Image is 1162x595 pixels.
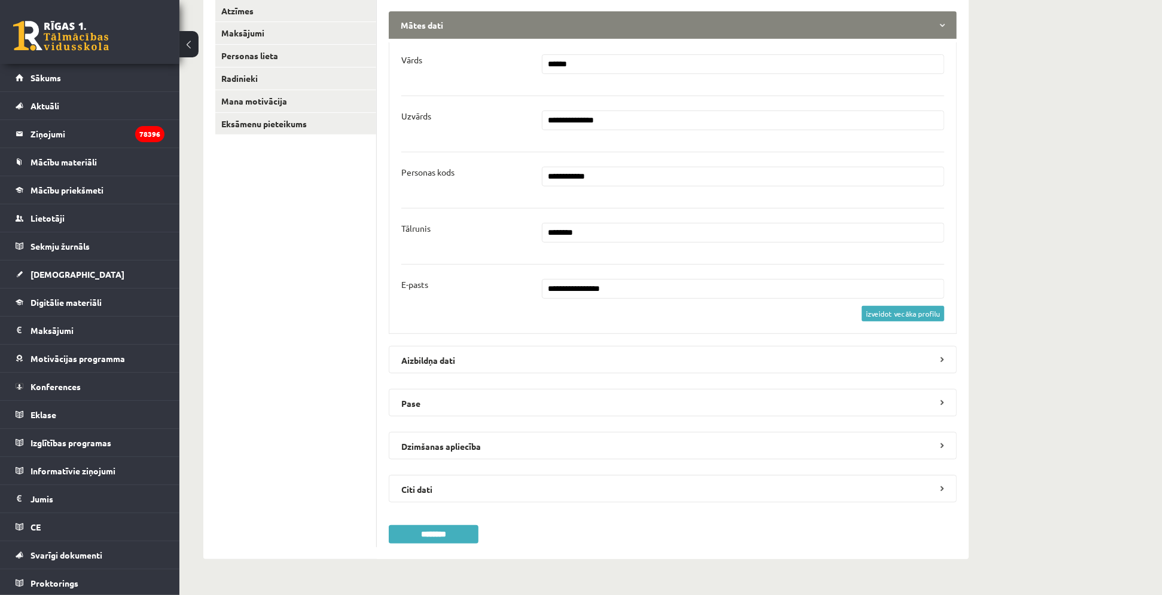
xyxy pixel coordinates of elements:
[31,213,65,223] span: Lietotāji
[31,120,164,148] legend: Ziņojumi
[135,126,164,142] i: 78396
[16,260,164,288] a: [DEMOGRAPHIC_DATA]
[31,381,81,392] span: Konferences
[16,317,164,344] a: Maksājumi
[16,148,164,176] a: Mācību materiāli
[401,111,431,121] p: Uzvārds
[16,429,164,456] a: Izglītības programas
[389,11,957,39] legend: Mātes dati
[389,346,957,373] legend: Aizbildņa dati
[31,297,102,308] span: Digitālie materiāli
[31,353,125,364] span: Motivācijas programma
[31,100,59,111] span: Aktuāli
[401,279,428,290] p: E-pasts
[215,113,376,135] a: Eksāmenu pieteikums
[31,465,115,476] span: Informatīvie ziņojumi
[215,45,376,67] a: Personas lieta
[16,373,164,400] a: Konferences
[215,22,376,44] a: Maksājumi
[16,204,164,232] a: Lietotāji
[13,21,109,51] a: Rīgas 1. Tālmācības vidusskola
[389,389,957,416] legend: Pase
[401,167,455,177] p: Personas kods
[31,317,164,344] legend: Maksājumi
[16,513,164,541] a: CE
[16,92,164,119] a: Aktuāli
[31,185,103,195] span: Mācību priekšmeti
[31,522,41,532] span: CE
[389,432,957,459] legend: Dzimšanas apliecība
[401,54,422,65] p: Vārds
[215,90,376,112] a: Mana motivācija
[16,176,164,204] a: Mācību priekšmeti
[16,232,164,260] a: Sekmju žurnāls
[31,409,56,420] span: Eklase
[16,64,164,91] a: Sākums
[16,120,164,148] a: Ziņojumi78396
[31,241,90,252] span: Sekmju žurnāls
[16,401,164,428] a: Eklase
[16,457,164,484] a: Informatīvie ziņojumi
[389,475,957,502] legend: Citi dati
[31,493,53,504] span: Jumis
[31,157,97,167] span: Mācību materiāli
[16,485,164,513] a: Jumis
[31,437,111,448] span: Izglītības programas
[31,550,102,560] span: Svarīgi dokumenti
[16,345,164,372] a: Motivācijas programma
[31,269,124,280] span: [DEMOGRAPHIC_DATA]
[401,223,431,234] p: Tālrunis
[862,306,944,321] a: izveidot vecāka profilu
[16,289,164,316] a: Digitālie materiāli
[31,578,78,588] span: Proktorings
[16,541,164,569] a: Svarīgi dokumenti
[31,72,61,83] span: Sākums
[215,68,376,90] a: Radinieki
